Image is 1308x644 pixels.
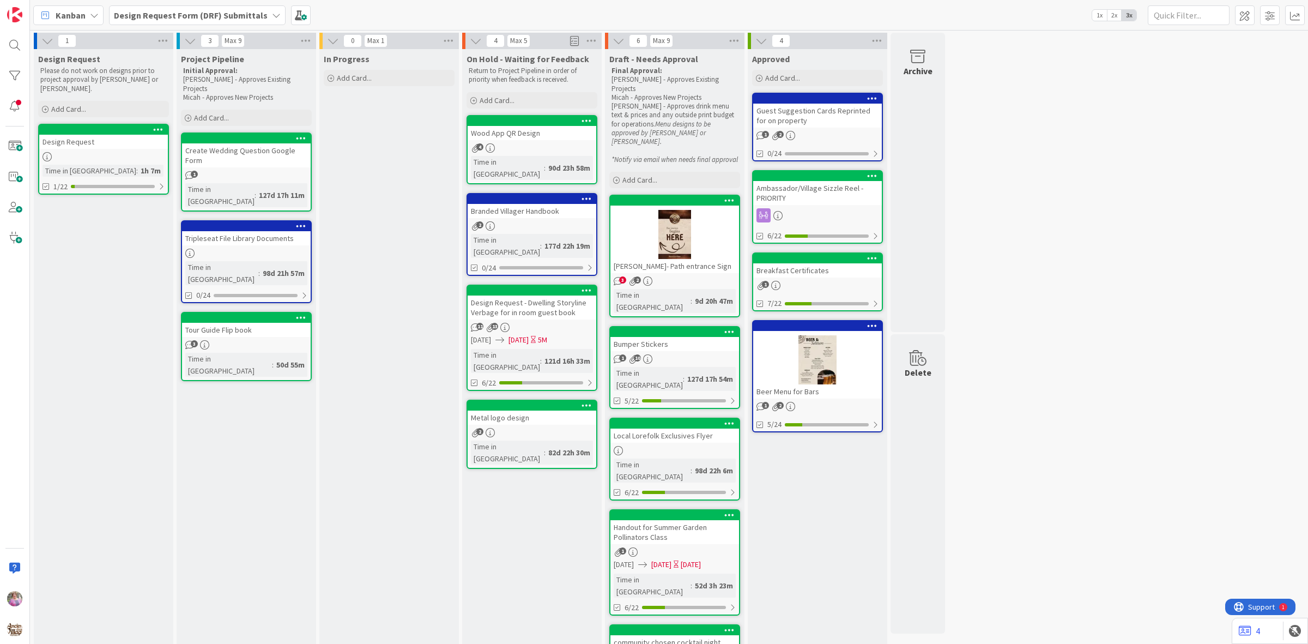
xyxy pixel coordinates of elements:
span: : [540,240,542,252]
span: 6/22 [767,230,782,242]
div: 82d 22h 30m [546,447,593,459]
span: 1 [762,281,769,288]
span: 0 [343,34,362,47]
span: 1 [58,34,76,47]
span: In Progress [324,53,370,64]
span: 1 [762,402,769,409]
div: Handout for Summer Garden Pollinators Class [610,510,739,544]
strong: Final Approval: [611,66,662,75]
div: Archive [904,64,932,77]
img: avatar [7,622,22,637]
b: Design Request Form (DRF) Submittals [114,10,268,21]
div: 90d 23h 58m [546,162,593,174]
span: 1 [619,547,626,555]
span: 13 [491,323,498,330]
span: 2 [476,221,483,228]
p: [PERSON_NAME] - Approves Existing Projects [183,75,310,93]
div: Design Request - Dwelling Storyline Verbage for in room guest book [468,286,596,320]
span: [DATE] [508,334,529,346]
span: : [691,465,692,477]
div: Beer Menu for Bars [753,321,882,399]
div: [DATE] [681,559,701,570]
input: Quick Filter... [1148,5,1230,25]
div: [PERSON_NAME]- Path entrance Sign [610,196,739,273]
p: Return to Project Pipeline in order of priority when feedback is received. [469,67,595,85]
div: Time in [GEOGRAPHIC_DATA] [471,441,544,465]
span: 2 [777,131,784,138]
span: 1x [1092,10,1107,21]
a: Metal logo designTime in [GEOGRAPHIC_DATA]:82d 22h 30m [467,400,597,469]
div: Metal logo design [468,411,596,425]
div: 121d 16h 33m [542,355,593,367]
span: 5/22 [625,395,639,407]
span: 0/24 [196,290,210,301]
span: 3x [1122,10,1136,21]
div: Design Request [39,135,168,149]
a: Tripleseat File Library DocumentsTime in [GEOGRAPHIC_DATA]:98d 21h 57m0/24 [181,220,312,303]
span: 6 [629,34,647,47]
a: 4 [1239,624,1260,637]
span: 6/22 [625,487,639,498]
div: Time in [GEOGRAPHIC_DATA] [471,349,540,373]
div: 9d 20h 47m [692,295,736,307]
span: On Hold - Waiting for Feedback [467,53,589,64]
span: Add Card... [194,113,229,123]
div: Metal logo design [468,401,596,425]
span: Add Card... [337,73,372,83]
p: Micah - Approves New Projects [611,93,738,102]
div: Max 1 [367,38,384,44]
div: Create Wedding Question Google Form [182,143,311,167]
span: 1/22 [53,181,68,192]
span: [DATE] [614,559,634,570]
div: Breakfast Certificates [753,263,882,278]
a: Breakfast Certificates7/22 [752,252,883,311]
div: Design Request - Dwelling Storyline Verbage for in room guest book [468,296,596,320]
div: Time in [GEOGRAPHIC_DATA] [43,165,136,177]
span: Draft - Needs Approval [609,53,698,64]
div: Time in [GEOGRAPHIC_DATA] [471,156,544,180]
span: 4 [772,34,790,47]
span: : [540,355,542,367]
span: Add Card... [480,95,514,105]
span: 10 [634,354,641,362]
img: OM [7,591,22,606]
div: Guest Suggestion Cards Reprinted for on property [753,94,882,128]
div: Time in [GEOGRAPHIC_DATA] [614,459,691,483]
span: 2 [777,402,784,409]
span: [DATE] [651,559,671,570]
div: 177d 22h 19m [542,240,593,252]
span: : [691,580,692,592]
div: [PERSON_NAME]- Path entrance Sign [610,259,739,273]
div: Tripleseat File Library Documents [182,231,311,245]
div: 5M [538,334,547,346]
div: Bumper Stickers [610,327,739,351]
div: Handout for Summer Garden Pollinators Class [610,520,739,544]
span: 1 [191,171,198,178]
span: Add Card... [765,73,800,83]
span: [DATE] [471,334,491,346]
span: : [255,189,256,201]
div: 50d 55m [274,359,307,371]
span: Add Card... [51,104,86,114]
span: Project Pipeline [181,53,244,64]
div: Max 9 [653,38,670,44]
span: : [136,165,138,177]
p: [PERSON_NAME] - Approves Existing Projects [611,75,738,93]
span: 11 [476,323,483,330]
span: 4 [476,143,483,151]
div: Time in [GEOGRAPHIC_DATA] [471,234,540,258]
div: 1 [57,4,59,13]
div: Wood App QR Design [468,126,596,140]
span: 3 [619,276,626,284]
div: Breakfast Certificates [753,254,882,278]
span: Design Request [38,53,100,64]
a: Guest Suggestion Cards Reprinted for on property0/24 [752,93,883,161]
span: 5/24 [767,419,782,430]
div: 127d 17h 54m [685,373,736,385]
p: Please do not work on designs prior to project approval by [PERSON_NAME] or [PERSON_NAME]. [40,67,167,93]
a: Local Lorefolk Exclusives FlyerTime in [GEOGRAPHIC_DATA]:98d 22h 6m6/22 [609,418,740,501]
span: 3 [201,34,219,47]
div: Tripleseat File Library Documents [182,221,311,245]
div: 127d 17h 11m [256,189,307,201]
span: 6/22 [625,602,639,613]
